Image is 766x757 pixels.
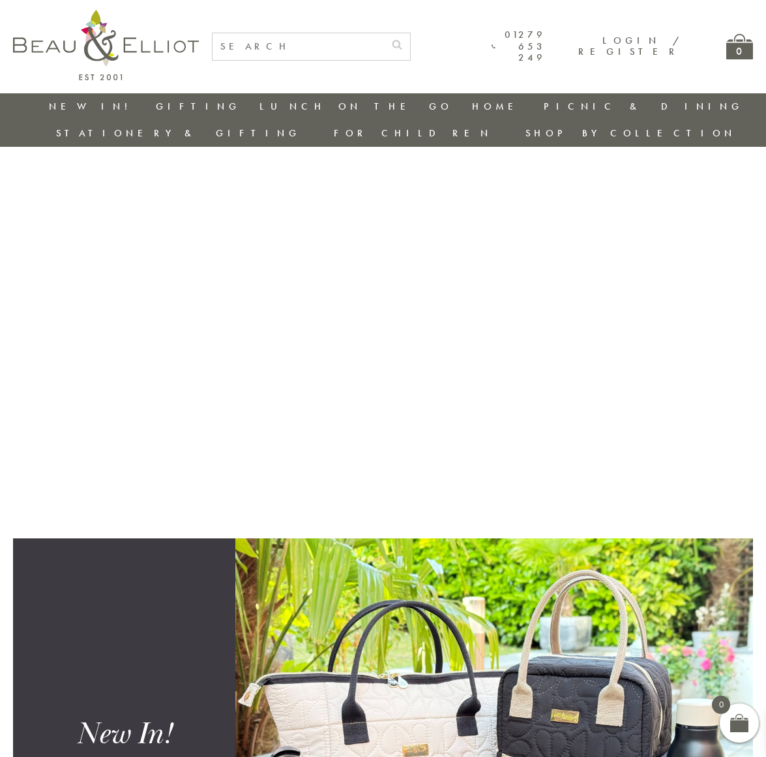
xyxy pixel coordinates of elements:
[578,34,681,58] a: Login / Register
[544,100,743,113] a: Picnic & Dining
[29,715,220,754] div: New In!
[13,10,199,80] img: logo
[213,33,384,60] input: SEARCH
[49,100,136,113] a: New in!
[156,100,241,113] a: Gifting
[726,34,753,59] a: 0
[259,100,452,113] a: Lunch On The Go
[56,127,301,140] a: Stationery & Gifting
[492,29,546,63] a: 01279 653 249
[472,100,524,113] a: Home
[525,127,736,140] a: Shop by collection
[712,696,730,714] span: 0
[334,127,492,140] a: For Children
